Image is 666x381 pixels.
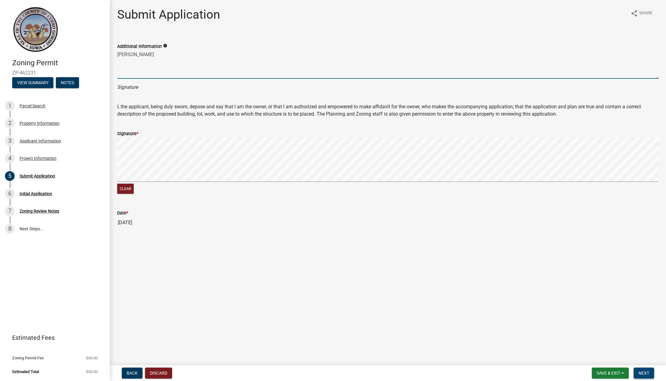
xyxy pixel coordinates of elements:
label: Additional Information [117,45,162,49]
button: Back [122,368,143,379]
span: Next [639,371,649,376]
label: Date [117,211,128,215]
span: Save & Exit [597,371,620,376]
div: Applicant Information [20,139,61,143]
span: $50.00 [86,356,98,360]
p: I, the applicant, being duly sworn, depose and say that I am the owner, or that I am authorized a... [117,103,659,118]
div: 1 [5,101,15,111]
span: $50.00 [86,370,98,374]
div: 7 [5,206,15,216]
button: Next [634,368,654,379]
button: shareShare [626,7,657,19]
div: 5 [5,171,15,181]
button: Notes [56,77,79,88]
button: View Summary [12,77,53,88]
div: 6 [5,189,15,199]
label: Signature [117,132,138,136]
button: Clear [117,184,134,194]
div: Project Information [20,156,56,160]
span: ZP-462231 [12,70,98,76]
span: Estimated Total [12,370,39,374]
h1: Submit Application [117,7,220,22]
span: Back [127,371,138,376]
div: 4 [5,153,15,163]
div: Property Information [20,121,60,125]
div: Parcel Search [20,104,45,108]
div: 8 [5,224,15,234]
i: Signature [117,84,138,90]
button: Save & Exit [592,368,629,379]
wm-modal-confirm: Notes [56,81,79,85]
i: share [631,10,638,17]
div: Initial Application [20,192,52,196]
div: Zoning Review Notes [20,209,59,213]
div: 3 [5,136,15,146]
div: Submit Application [20,174,55,178]
i: info [163,44,167,48]
button: Discard [145,368,172,379]
h4: Zoning Permit [12,59,105,67]
a: Estimated Fees [5,332,100,344]
span: Share [639,10,653,17]
span: Zoning Permit Fee [12,356,44,360]
wm-modal-confirm: Summary [12,81,53,85]
div: 2 [5,118,15,128]
img: Cerro Gordo County, Iowa [12,6,58,52]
